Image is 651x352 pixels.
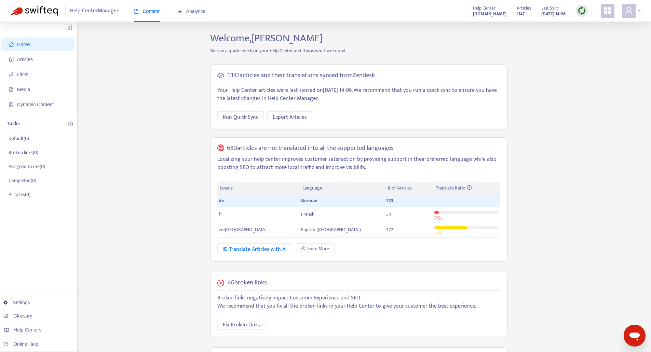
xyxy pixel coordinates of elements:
span: close-circle [217,280,224,286]
h5: 46 broken links [228,279,267,287]
div: Translate Articles with AI [223,245,287,254]
th: Language [300,182,384,195]
span: cloud-sync [217,72,224,79]
span: Home [17,42,30,47]
span: plus-circle [68,122,73,126]
button: Run Quick Sync [217,111,264,122]
button: Translate Articles with AI [217,243,292,254]
strong: [DATE] 14:06 [541,10,566,18]
span: Export Articles [273,113,307,122]
a: [DOMAIN_NAME] [473,10,506,18]
span: Help Center Manager [70,4,119,17]
h5: 680 articles are not translated into all the supported languages [227,144,394,152]
span: Welcome, [PERSON_NAME] [210,30,323,47]
span: Content [134,9,160,14]
span: English ([GEOGRAPHIC_DATA]) [301,226,361,234]
span: Help Center [473,4,496,12]
span: container [9,102,14,107]
p: Broken links ( 0 ) [9,149,38,156]
span: global [217,144,224,152]
p: Default ( 0 ) [9,135,29,142]
p: Tasks [7,120,20,128]
a: Glossary [3,313,32,319]
button: Fix Broken Links [217,319,266,330]
span: account-book [9,57,14,62]
span: Media [17,87,30,92]
span: 51 % [434,229,442,237]
div: Translate Ratio [436,184,498,192]
span: Dynamic Content [17,102,54,107]
strong: 1147 [517,10,525,18]
img: sync.dc5367851b00ba804db3.png [578,6,586,15]
h5: 1.147 articles and their translations synced from Zendesk [228,72,375,80]
span: home [9,42,14,47]
span: Fix Broken Links [223,321,260,329]
p: Localizing your help center improves customer satisfaction by providing support in their preferre... [217,155,500,172]
span: French [301,210,315,218]
span: Articles [17,57,33,62]
p: Assigned to me ( 0 ) [9,163,45,170]
a: Settings [3,300,30,305]
span: 372 [386,226,393,234]
span: German [301,197,317,205]
p: Completed ( 0 ) [9,177,36,184]
span: Run Quick Sync [223,113,258,122]
p: We ran a quick check on your Help Center and this is what we found [205,47,513,54]
span: link [9,72,14,77]
span: Help Centers [14,327,42,333]
span: Last Sync [541,4,559,12]
span: Analytics [177,9,205,14]
img: Swifteq [10,6,58,16]
span: file-image [9,87,14,92]
p: Your Help Center articles were last synced on [DATE] 14:06 . We recommend that you run a quick sy... [217,86,500,103]
span: 54 [386,210,391,218]
th: # of Articles [385,182,433,195]
button: Export Articles [267,111,312,122]
span: Learn More [307,245,329,253]
span: user [625,6,633,15]
span: book [134,9,139,14]
a: Online Help [3,341,38,347]
span: en-[GEOGRAPHIC_DATA] [219,226,267,234]
p: All tasks ( 0 ) [9,191,30,198]
th: Locale [217,182,300,195]
a: Learn More [296,243,335,254]
span: de [219,197,224,205]
span: 723 [386,197,393,205]
span: area-chart [177,9,182,14]
span: Articles [517,4,531,12]
span: 7 % [434,214,440,222]
p: Broken links negatively impact Customer Experience and SEO. We recommend that you fix all the bro... [217,294,500,310]
iframe: Schaltfläche zum Öffnen des Messaging-Fensters [624,325,646,347]
span: fr [219,210,222,218]
span: Links [17,72,28,77]
span: appstore [603,6,612,15]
